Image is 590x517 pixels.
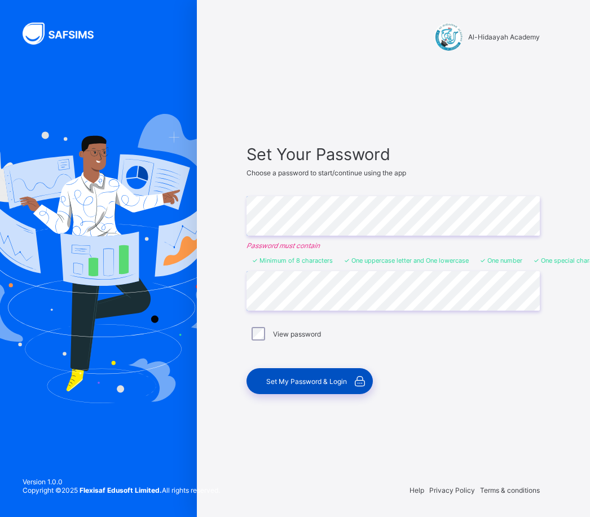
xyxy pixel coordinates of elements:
span: Set Your Password [246,144,540,164]
span: Choose a password to start/continue using the app [246,169,406,177]
img: Al-Hidaayah Academy [434,23,463,51]
label: View password [273,330,321,338]
span: Privacy Policy [429,486,475,494]
em: Password must contain [246,241,540,250]
li: One number [480,257,522,264]
li: Minimum of 8 characters [252,257,333,264]
strong: Flexisaf Edusoft Limited. [80,486,162,494]
span: Copyright © 2025 All rights reserved. [23,486,220,494]
li: One uppercase letter and One lowercase [344,257,469,264]
img: SAFSIMS Logo [23,23,107,45]
span: Al-Hidaayah Academy [468,33,540,41]
span: Help [410,486,424,494]
span: Set My Password & Login [266,377,347,386]
span: Version 1.0.0 [23,478,220,486]
span: Terms & conditions [480,486,540,494]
